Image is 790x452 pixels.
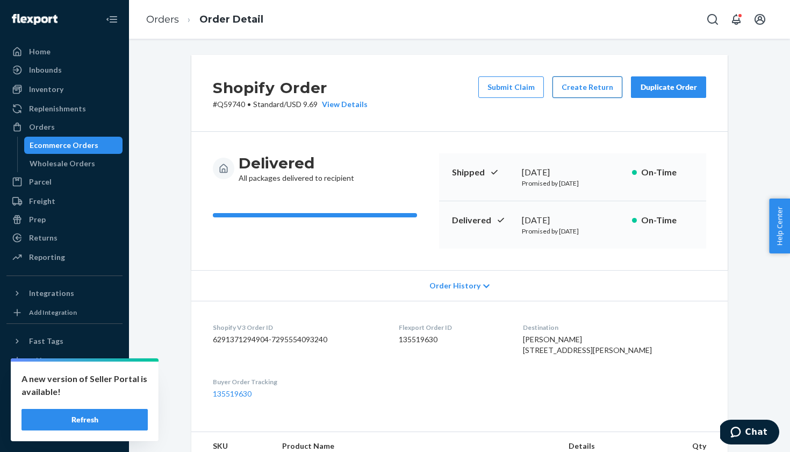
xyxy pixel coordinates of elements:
span: Order History [429,280,480,291]
span: Standard [253,100,284,109]
a: Orders [146,13,179,25]
a: Replenishments [6,100,123,117]
a: Prep [6,211,123,228]
div: Integrations [29,288,74,299]
div: Prep [29,214,46,225]
p: Shipped [452,166,513,179]
dd: 6291371294904-7295554093240 [213,334,382,345]
dd: 135519630 [399,334,506,345]
a: Add Fast Tag [6,354,123,367]
button: Submit Claim [478,76,544,98]
div: [DATE] [522,166,623,179]
button: Help Center [769,199,790,253]
div: Reporting [29,252,65,263]
iframe: Abre un widget desde donde se puede chatear con uno de los agentes [720,420,779,447]
img: Flexport logo [12,14,58,25]
div: Home [29,46,51,57]
dt: Buyer Order Tracking [213,377,382,386]
button: Create Return [552,76,622,98]
div: Ecommerce Orders [30,140,98,151]
a: Wholesale Orders [24,155,123,172]
button: Open notifications [726,9,747,30]
button: Refresh [21,409,148,430]
ol: breadcrumbs [138,4,272,36]
p: Promised by [DATE] [522,227,623,236]
p: Promised by [DATE] [522,179,623,188]
a: Home [6,43,123,60]
div: Fast Tags [29,336,63,347]
span: • [247,100,251,109]
a: Help Center [6,408,123,425]
a: Freight [6,193,123,210]
h3: Delivered [239,153,354,173]
div: Wholesale Orders [30,158,95,169]
button: Fast Tags [6,333,123,350]
a: Add Integration [6,306,123,319]
p: Delivered [452,214,513,227]
div: Freight [29,196,55,207]
a: Inventory [6,81,123,98]
a: Returns [6,229,123,246]
div: Add Integration [29,308,77,317]
p: On-Time [641,166,693,179]
div: Returns [29,232,58,243]
button: Duplicate Order [631,76,706,98]
button: Open account menu [749,9,771,30]
div: All packages delivered to recipient [239,153,354,183]
div: Parcel [29,176,52,187]
a: Ecommerce Orders [24,137,123,154]
div: Inbounds [29,65,62,75]
div: Replenishments [29,103,86,114]
a: Orders [6,118,123,136]
button: Open Search Box [702,9,723,30]
button: Close Navigation [101,9,123,30]
dt: Flexport Order ID [399,323,506,332]
div: Add Fast Tag [29,356,68,365]
dt: Destination [523,323,706,332]
button: View Details [318,99,368,110]
button: Give Feedback [6,426,123,443]
div: Inventory [29,84,63,95]
a: Inbounds [6,61,123,79]
a: 135519630 [213,389,252,398]
a: Order Detail [199,13,263,25]
button: Talk to Support [6,390,123,407]
a: Settings [6,371,123,389]
div: Duplicate Order [640,82,697,93]
button: Integrations [6,285,123,302]
h2: Shopify Order [213,76,368,99]
p: # Q59740 / USD 9.69 [213,99,368,110]
a: Parcel [6,173,123,190]
dt: Shopify V3 Order ID [213,323,382,332]
a: Reporting [6,249,123,266]
p: A new version of Seller Portal is available! [21,372,148,398]
div: Orders [29,122,55,132]
p: On-Time [641,214,693,227]
div: [DATE] [522,214,623,227]
span: [PERSON_NAME] [STREET_ADDRESS][PERSON_NAME] [523,335,652,355]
